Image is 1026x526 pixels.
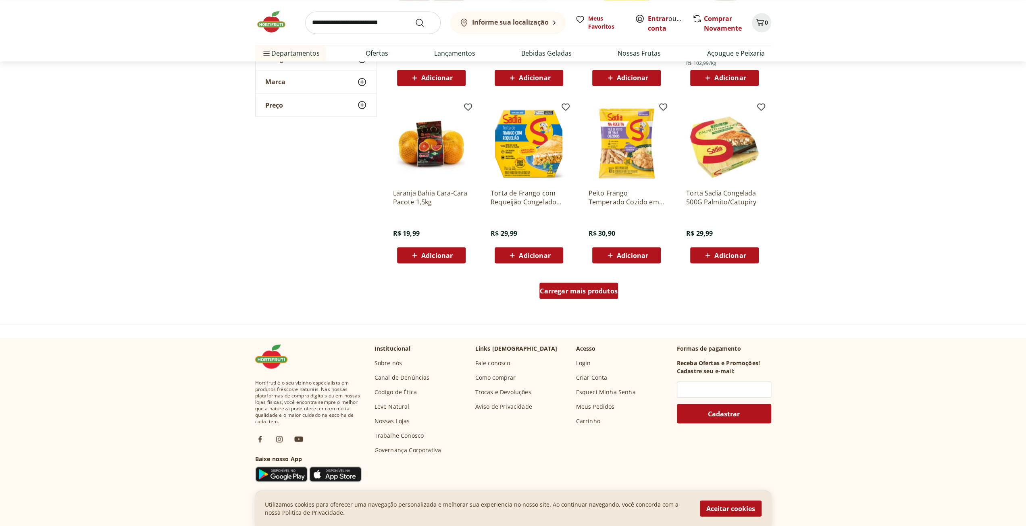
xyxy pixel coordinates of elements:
a: Comprar Novamente [704,14,742,33]
img: Hortifruti [255,344,296,368]
span: 0 [765,19,768,26]
span: R$ 29,99 [686,229,713,237]
button: Adicionar [690,70,759,86]
button: Menu [262,44,271,63]
span: R$ 30,90 [588,229,615,237]
a: Leve Natural [375,402,410,410]
img: ig [275,434,284,444]
p: Acesso [576,344,596,352]
a: Nossas Frutas [618,48,661,58]
button: Adicionar [495,247,563,263]
span: R$ 29,99 [491,229,517,237]
button: Carrinho [752,13,771,32]
img: fb [255,434,265,444]
span: R$ 19,99 [393,229,420,237]
a: Governança Corporativa [375,446,441,454]
p: Formas de pagamento [677,344,771,352]
span: R$ 102,99/Kg [686,60,716,67]
img: Torta de Frango com Requeijão Congelado Sadia 500g [491,105,567,182]
a: Entrar [648,14,668,23]
span: Adicionar [519,252,550,258]
h3: Baixe nosso App [255,455,362,463]
a: Trabalhe Conosco [375,431,424,439]
img: Google Play Icon [255,466,308,482]
span: Cadastrar [708,410,740,417]
img: Laranja Bahia Cara-Cara Pacote 1,5kg [393,105,470,182]
p: Links [DEMOGRAPHIC_DATA] [475,344,558,352]
button: Adicionar [397,247,466,263]
span: Adicionar [519,75,550,81]
button: Adicionar [690,247,759,263]
a: Trocas e Devoluções [475,388,531,396]
img: Hortifruti [255,10,296,34]
a: Como comprar [475,373,516,381]
a: Torta Sadia Congelada 500G Palmito/Catupiry [686,188,763,206]
a: Sobre nós [375,359,402,367]
a: Nossas Lojas [375,417,410,425]
span: Adicionar [421,75,453,81]
a: Criar Conta [576,373,608,381]
a: Peito Frango Temperado Cozido em Tiras Sadia 400g [588,188,665,206]
button: Adicionar [495,70,563,86]
button: Adicionar [592,247,661,263]
span: Adicionar [714,75,746,81]
span: Departamentos [262,44,320,63]
a: Aviso de Privacidade [475,402,532,410]
a: Meus Pedidos [576,402,615,410]
button: Marca [256,71,377,93]
button: Submit Search [415,18,434,27]
a: Meus Favoritos [575,15,625,31]
span: Carregar mais produtos [540,287,618,294]
h3: Receba Ofertas e Promoções! [677,359,760,367]
span: Meus Favoritos [588,15,625,31]
img: App Store Icon [309,466,362,482]
p: Utilizamos cookies para oferecer uma navegação personalizada e melhorar sua experiencia no nosso ... [265,500,690,516]
a: Bebidas Geladas [521,48,572,58]
a: Criar conta [648,14,692,33]
span: Hortifruti é o seu vizinho especialista em produtos frescos e naturais. Nas nossas plataformas de... [255,379,362,424]
a: Torta de Frango com Requeijão Congelado Sadia 500g [491,188,567,206]
span: Marca [265,78,285,86]
button: Cadastrar [677,404,771,423]
span: Adicionar [421,252,453,258]
p: Institucional [375,344,410,352]
button: Informe sua localização [450,11,566,34]
button: Adicionar [592,70,661,86]
span: Preço [265,101,283,109]
a: Canal de Denúncias [375,373,430,381]
img: ytb [294,434,304,444]
a: Login [576,359,591,367]
span: Adicionar [617,252,648,258]
a: Carrinho [576,417,600,425]
b: Informe sua localização [472,18,549,27]
button: Aceitar cookies [700,500,762,516]
a: Açougue e Peixaria [707,48,764,58]
img: Torta Sadia Congelada 500G Palmito/Catupiry [686,105,763,182]
a: Ofertas [366,48,388,58]
a: Fale conosco [475,359,510,367]
button: Preço [256,94,377,116]
a: Carregar mais produtos [539,283,618,302]
a: Esqueci Minha Senha [576,388,636,396]
a: Laranja Bahia Cara-Cara Pacote 1,5kg [393,188,470,206]
span: ou [648,14,684,33]
a: Código de Ética [375,388,417,396]
span: Adicionar [617,75,648,81]
button: Adicionar [397,70,466,86]
input: search [305,11,441,34]
h3: Cadastre seu e-mail: [677,367,735,375]
img: Peito Frango Temperado Cozido em Tiras Sadia 400g [588,105,665,182]
span: Adicionar [714,252,746,258]
a: Lançamentos [434,48,475,58]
